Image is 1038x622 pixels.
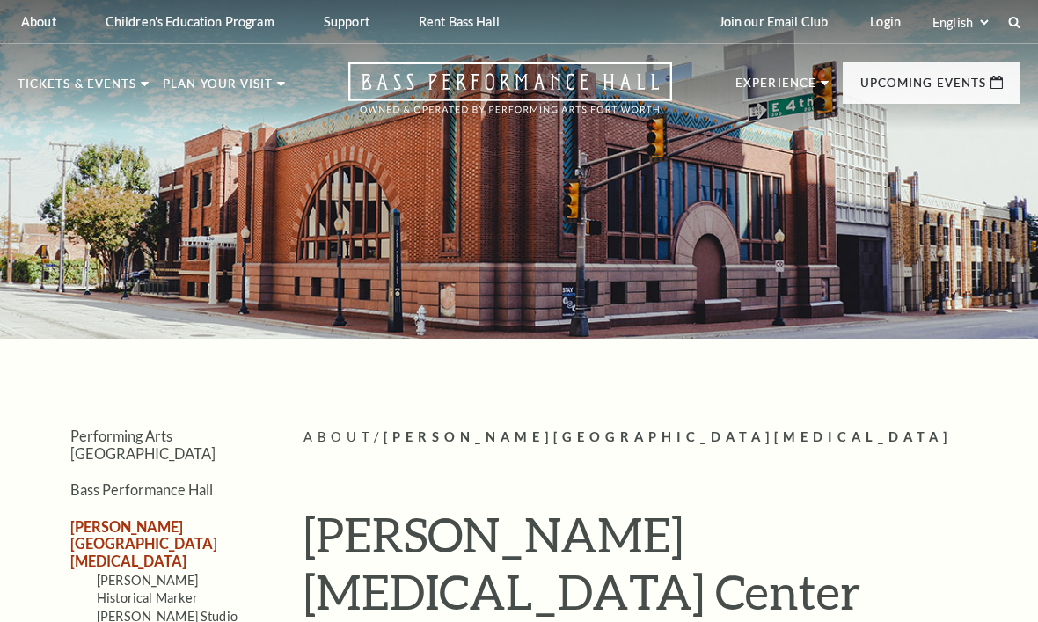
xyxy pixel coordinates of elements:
p: Tickets & Events [18,78,136,99]
a: [PERSON_NAME] Historical Marker [97,573,198,605]
p: Support [324,14,369,29]
select: Select: [929,14,991,31]
a: Bass Performance Hall [70,481,213,498]
a: Performing Arts [GEOGRAPHIC_DATA] [70,428,216,461]
p: Children's Education Program [106,14,274,29]
p: Rent Bass Hall [419,14,500,29]
p: Experience [735,77,816,99]
a: [PERSON_NAME][GEOGRAPHIC_DATA][MEDICAL_DATA] [70,518,217,569]
span: About [303,429,374,444]
p: Upcoming Events [860,77,986,99]
span: [PERSON_NAME][GEOGRAPHIC_DATA][MEDICAL_DATA] [384,429,952,444]
p: Plan Your Visit [163,78,273,99]
p: About [21,14,56,29]
p: / [303,427,1020,449]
